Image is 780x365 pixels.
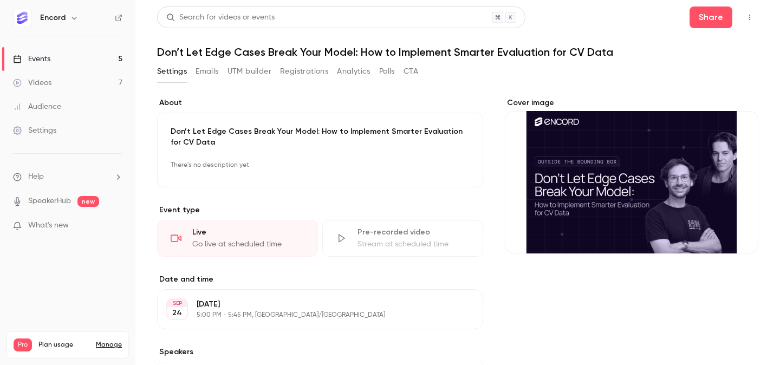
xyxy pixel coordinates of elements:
[357,227,470,238] div: Pre-recorded video
[157,274,483,285] label: Date and time
[13,77,51,88] div: Videos
[404,63,418,80] button: CTA
[192,239,304,250] div: Go live at scheduled time
[13,171,122,182] li: help-dropdown-opener
[14,338,32,351] span: Pro
[357,239,470,250] div: Stream at scheduled time
[13,54,50,64] div: Events
[28,195,71,207] a: SpeakerHub
[192,227,304,238] div: Live
[280,63,328,80] button: Registrations
[505,97,758,108] label: Cover image
[196,63,218,80] button: Emails
[337,63,370,80] button: Analytics
[77,196,99,207] span: new
[171,126,470,148] p: Don’t Let Edge Cases Break Your Model: How to Implement Smarter Evaluation for CV Data
[40,12,66,23] h6: Encord
[172,308,182,318] p: 24
[14,9,31,27] img: Encord
[157,63,187,80] button: Settings
[171,157,470,174] p: There's no description yet
[28,220,69,231] span: What's new
[157,220,318,257] div: LiveGo live at scheduled time
[505,97,758,253] section: Cover image
[157,347,483,357] label: Speakers
[167,299,187,307] div: SEP
[13,125,56,136] div: Settings
[227,63,271,80] button: UTM builder
[109,221,122,231] iframe: Noticeable Trigger
[157,97,483,108] label: About
[197,311,426,320] p: 5:00 PM - 5:45 PM, [GEOGRAPHIC_DATA]/[GEOGRAPHIC_DATA]
[96,341,122,349] a: Manage
[690,6,732,28] button: Share
[157,45,758,58] h1: Don’t Let Edge Cases Break Your Model: How to Implement Smarter Evaluation for CV Data
[166,12,275,23] div: Search for videos or events
[322,220,483,257] div: Pre-recorded videoStream at scheduled time
[157,205,483,216] p: Event type
[28,171,44,182] span: Help
[13,101,61,112] div: Audience
[379,63,395,80] button: Polls
[38,341,89,349] span: Plan usage
[197,299,426,310] p: [DATE]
